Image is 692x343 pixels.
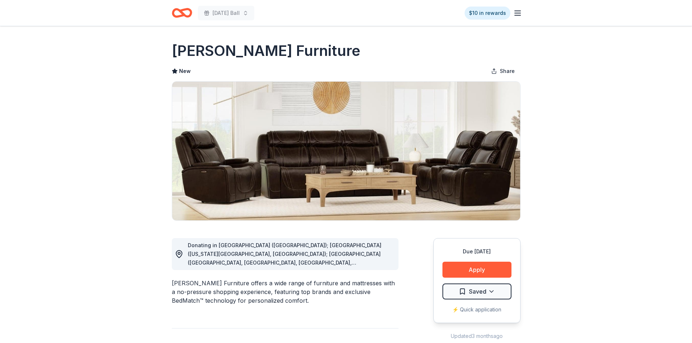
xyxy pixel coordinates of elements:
div: ⚡️ Quick application [442,305,511,314]
span: Share [500,67,515,75]
div: Updated 3 months ago [433,332,521,340]
button: [DATE] Ball [198,6,254,20]
span: Donating in [GEOGRAPHIC_DATA] ([GEOGRAPHIC_DATA]); [GEOGRAPHIC_DATA] ([US_STATE][GEOGRAPHIC_DATA]... [188,242,381,283]
div: [PERSON_NAME] Furniture offers a wide range of furniture and mattresses with a no-pressure shoppi... [172,279,398,305]
div: Due [DATE] [442,247,511,256]
span: [DATE] Ball [213,9,240,17]
h1: [PERSON_NAME] Furniture [172,41,360,61]
a: Home [172,4,192,21]
a: $10 in rewards [465,7,510,20]
button: Apply [442,262,511,278]
span: New [179,67,191,75]
button: Share [485,64,521,78]
span: Saved [469,287,486,296]
img: Image for Bob Mills Furniture [172,82,520,220]
button: Saved [442,283,511,299]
